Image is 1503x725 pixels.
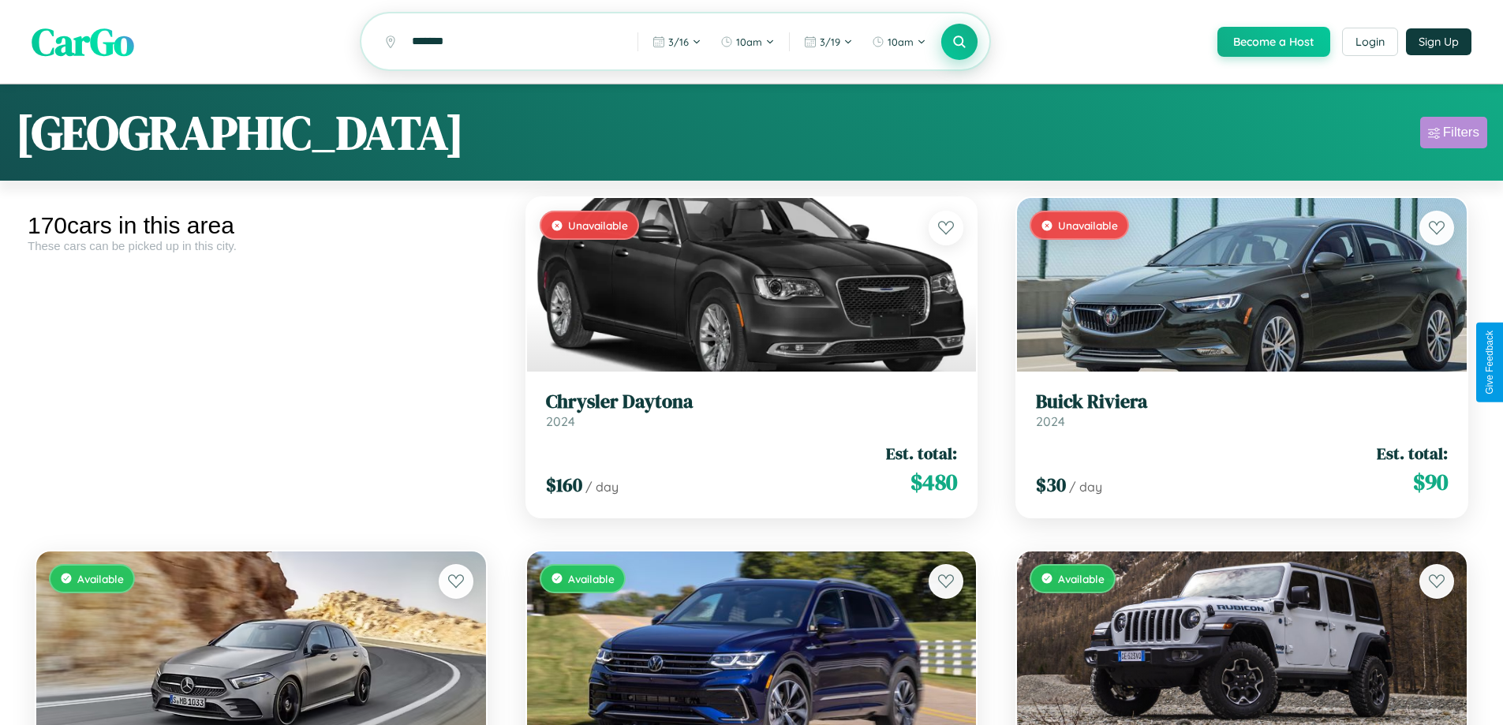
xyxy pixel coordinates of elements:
span: CarGo [32,16,134,68]
span: Unavailable [568,219,628,232]
span: 10am [888,36,914,48]
span: 2024 [546,413,575,429]
button: Become a Host [1217,27,1330,57]
div: Give Feedback [1484,331,1495,394]
button: Login [1342,28,1398,56]
button: Filters [1420,117,1487,148]
span: $ 30 [1036,472,1066,498]
h1: [GEOGRAPHIC_DATA] [16,100,464,165]
span: Available [1058,572,1105,585]
span: 3 / 19 [820,36,840,48]
span: $ 90 [1413,466,1448,498]
span: 2024 [1036,413,1065,429]
span: / day [1069,479,1102,495]
button: 3/19 [796,29,861,54]
span: Est. total: [886,442,957,465]
button: 10am [864,29,934,54]
span: $ 480 [910,466,957,498]
button: 3/16 [645,29,709,54]
button: Sign Up [1406,28,1471,55]
span: 3 / 16 [668,36,689,48]
span: Unavailable [1058,219,1118,232]
h3: Buick Riviera [1036,391,1448,413]
h3: Chrysler Daytona [546,391,958,413]
a: Chrysler Daytona2024 [546,391,958,429]
span: / day [585,479,619,495]
span: Available [568,572,615,585]
div: Filters [1443,125,1479,140]
span: 10am [736,36,762,48]
span: Est. total: [1377,442,1448,465]
span: Available [77,572,124,585]
div: These cars can be picked up in this city. [28,239,495,252]
a: Buick Riviera2024 [1036,391,1448,429]
div: 170 cars in this area [28,212,495,239]
button: 10am [712,29,783,54]
span: $ 160 [546,472,582,498]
